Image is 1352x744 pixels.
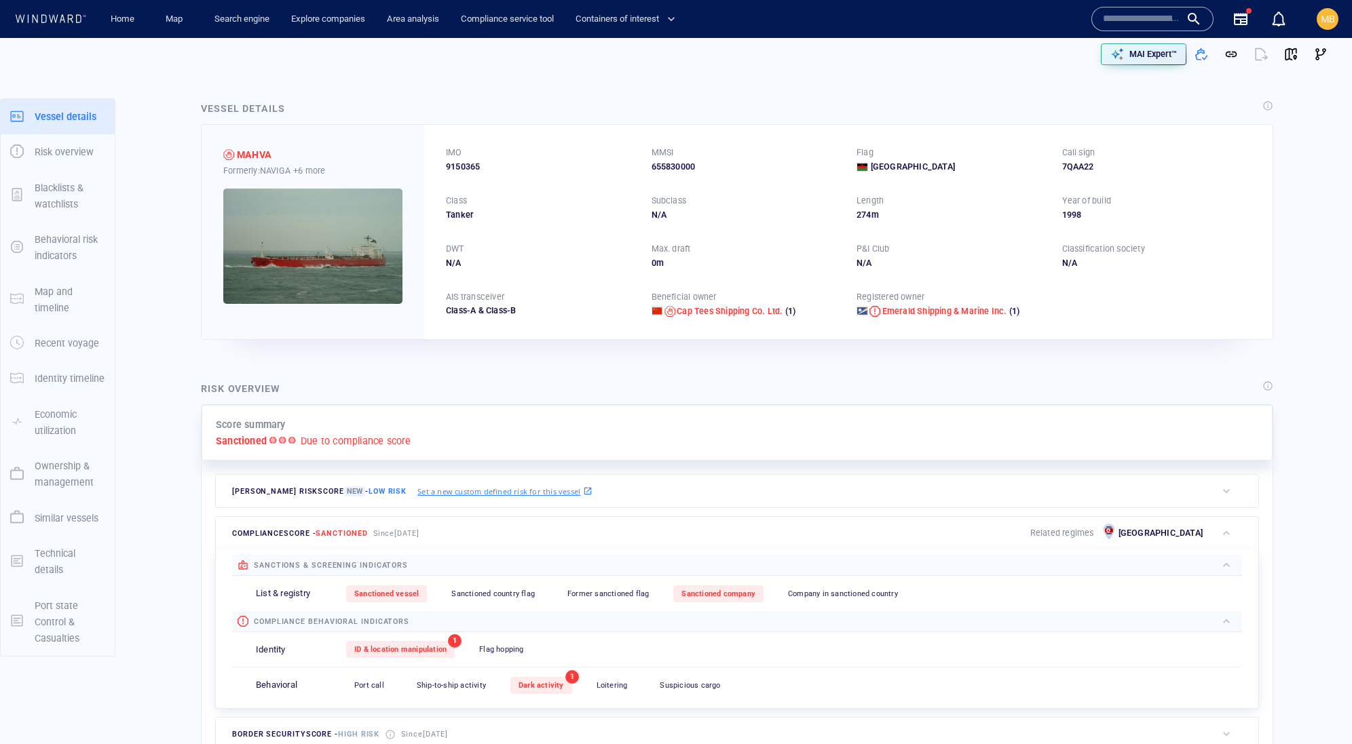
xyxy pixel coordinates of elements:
[656,258,664,268] span: m
[35,231,105,265] p: Behavioral risk indicators
[209,7,275,31] a: Search engine
[783,305,795,317] span: (1)
[1101,43,1186,65] button: MAI Expert™
[652,291,717,303] p: Beneficial owner
[223,163,402,178] div: Formerly: NAVIGA
[882,306,1007,316] span: Emerald Shipping & Marine Inc.
[417,486,580,497] p: Set a new custom defined risk for this vessel
[565,670,579,684] span: 1
[1062,243,1145,255] p: Classification society
[286,7,371,31] a: Explore companies
[344,486,365,496] span: New
[35,180,105,213] p: Blacklists & watchlists
[1007,305,1020,317] span: (1)
[1321,14,1335,24] span: MB
[1314,5,1341,33] button: MB
[1,145,115,158] a: Risk overview
[451,589,535,598] span: Sanctioned country flag
[35,510,98,526] p: Similar vessels
[232,529,368,538] span: compliance score -
[681,589,755,598] span: Sanctioned company
[254,561,408,570] span: sanctions & screening indicators
[338,730,379,739] span: High risk
[652,243,691,255] p: Max. draft
[35,144,94,160] p: Risk overview
[455,7,559,31] a: Compliance service tool
[1,336,115,349] a: Recent voyage
[1186,39,1216,69] button: Add to vessel list
[201,100,285,117] div: Vessel details
[155,7,198,31] button: Map
[871,161,955,173] span: [GEOGRAPHIC_DATA]
[354,645,447,654] span: ID & location manipulation
[223,149,234,160] div: Sanctioned
[857,210,871,220] span: 274
[381,7,445,31] a: Area analysis
[1216,39,1246,69] button: Get link
[316,529,367,538] span: Sanctioned
[369,487,407,496] span: Low risk
[223,189,402,304] img: 5905c34cd2ffe94c5a67a13e_0
[354,681,384,690] span: Port call
[1,326,115,361] button: Recent voyage
[1,554,115,567] a: Technical details
[1,170,115,222] button: Blacklists & watchlists
[857,146,874,159] p: Flag
[417,484,593,498] a: Set a new custom defined risk for this vessel
[857,257,1046,269] div: N/A
[1,99,115,134] button: Vessel details
[1276,39,1306,69] button: View on map
[1,415,115,428] a: Economic utilization
[882,305,1020,317] a: Emerald Shipping & Marine Inc. (1)
[237,146,271,163] div: MAHVA
[871,210,879,220] span: m
[1,397,115,449] button: Economic utilization
[479,645,523,654] span: Flag hopping
[446,195,467,207] p: Class
[1294,683,1342,734] iframe: Chat
[1,109,115,122] a: Vessel details
[254,617,409,626] span: compliance behavioral indicators
[160,7,193,31] a: Map
[446,243,464,255] p: DWT
[1,614,115,627] a: Port state Control & Casualties
[446,161,480,173] span: 9150365
[478,305,484,315] span: &
[301,433,411,449] p: Due to compliance score
[1062,257,1252,269] div: N/A
[597,681,628,690] span: Loitering
[35,458,105,491] p: Ownership & management
[476,305,516,315] span: Class-B
[1,588,115,657] button: Port state Control & Casualties
[232,730,379,739] span: border security score -
[35,335,99,351] p: Recent voyage
[519,681,564,690] span: Dark activity
[857,291,924,303] p: Registered owner
[35,109,96,125] p: Vessel details
[652,209,841,221] div: N/A
[446,146,462,159] p: IMO
[1,361,115,396] button: Identity timeline
[35,545,105,579] p: Technical details
[256,679,297,692] p: Behavioral
[293,163,325,178] p: +6 more
[446,257,635,269] div: N/A
[677,306,783,316] span: Cap Tees Shipping Co. Ltd.
[446,291,504,303] p: AIS transceiver
[1062,195,1112,207] p: Year of build
[1062,161,1252,173] div: 7QAA22
[857,243,890,255] p: P&I Club
[652,161,841,173] div: 655830000
[1,536,115,588] button: Technical details
[35,283,105,317] p: Map and timeline
[677,305,795,317] a: Cap Tees Shipping Co. Ltd. (1)
[1,189,115,201] a: Blacklists & watchlists
[1,274,115,326] button: Map and timeline
[1271,11,1287,27] div: Notification center
[652,146,674,159] p: MMSI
